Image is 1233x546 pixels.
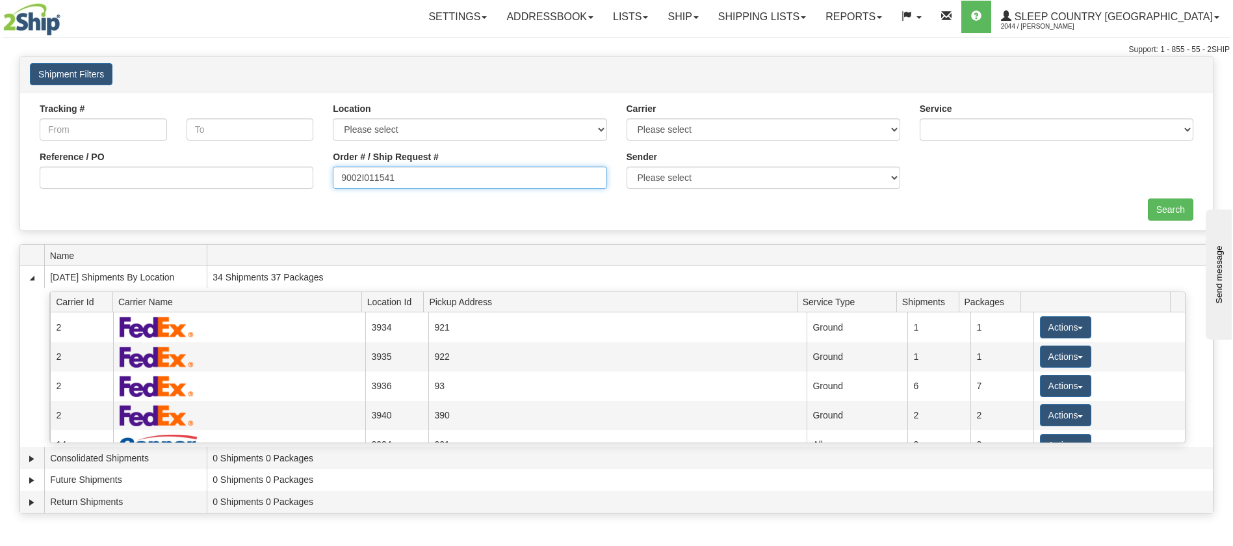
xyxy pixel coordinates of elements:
span: Packages [965,292,1021,312]
td: 3936 [365,372,428,401]
td: 3934 [365,430,428,459]
td: 1 [970,312,1033,342]
img: FedEx Express® [120,316,194,338]
td: 922 [428,342,807,372]
input: To [187,118,314,141]
td: 921 [428,312,807,342]
label: Service [920,102,952,115]
td: Return Shipments [44,491,207,513]
button: Actions [1040,375,1092,397]
label: Reference / PO [40,150,105,163]
img: FedEx Express® [120,405,194,426]
a: Expand [25,496,38,509]
span: Carrier Id [56,292,112,312]
a: Sleep Country [GEOGRAPHIC_DATA] 2044 / [PERSON_NAME] [991,1,1229,33]
div: Send message [10,11,120,21]
td: 1 [970,342,1033,372]
td: 3934 [365,312,428,342]
span: Carrier Name [118,292,361,312]
td: 7 [970,372,1033,401]
button: Actions [1040,404,1092,426]
a: Reports [816,1,892,33]
td: 2 [970,401,1033,430]
a: Ship [658,1,708,33]
td: 2 [50,342,113,372]
input: From [40,118,167,141]
a: Settings [419,1,497,33]
button: Shipment Filters [30,63,112,85]
td: Ground [807,342,907,372]
img: FedEx Express® [120,375,194,397]
label: Order # / Ship Request # [333,150,439,163]
img: logo2044.jpg [3,3,60,36]
a: Expand [25,452,38,465]
td: 0 Shipments 0 Packages [207,469,1213,491]
td: Ground [807,312,907,342]
td: 390 [428,401,807,430]
input: Search [1148,198,1193,221]
label: Sender [627,150,657,163]
td: 14 [50,430,113,459]
img: FedEx Express® [120,346,194,368]
div: Support: 1 - 855 - 55 - 2SHIP [3,44,1230,55]
td: 0 Shipments 0 Packages [207,491,1213,513]
td: Consolidated Shipments [44,447,207,469]
td: 2 [970,430,1033,459]
a: Collapse [25,271,38,284]
span: Shipments [902,292,959,312]
button: Actions [1040,346,1092,368]
td: 2 [907,430,970,459]
button: Actions [1040,316,1092,338]
td: 2 [907,401,970,430]
label: Location [333,102,370,115]
td: 6 [907,372,970,401]
span: Sleep Country [GEOGRAPHIC_DATA] [1011,11,1213,22]
td: 0 Shipments 0 Packages [207,447,1213,469]
td: 2 [50,312,113,342]
a: Shipping lists [708,1,816,33]
iframe: chat widget [1203,206,1232,339]
span: Service Type [803,292,897,312]
td: 1 [907,312,970,342]
td: 3935 [365,342,428,372]
td: Ground [807,372,907,401]
td: 2 [50,372,113,401]
a: Addressbook [497,1,603,33]
label: Carrier [627,102,656,115]
td: 2 [50,401,113,430]
img: Canpar [120,435,198,456]
td: Ground [807,401,907,430]
td: 1 [907,342,970,372]
td: All [807,430,907,459]
td: 34 Shipments 37 Packages [207,266,1213,288]
a: Expand [25,474,38,487]
label: Tracking # [40,102,84,115]
span: Pickup Address [429,292,797,312]
td: 921 [428,430,807,459]
td: [DATE] Shipments By Location [44,266,207,288]
span: Name [50,245,207,266]
span: 2044 / [PERSON_NAME] [1001,20,1098,33]
td: 93 [428,372,807,401]
a: Lists [603,1,658,33]
span: Location Id [367,292,424,312]
td: Future Shipments [44,469,207,491]
td: 3940 [365,401,428,430]
button: Actions [1040,434,1092,456]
